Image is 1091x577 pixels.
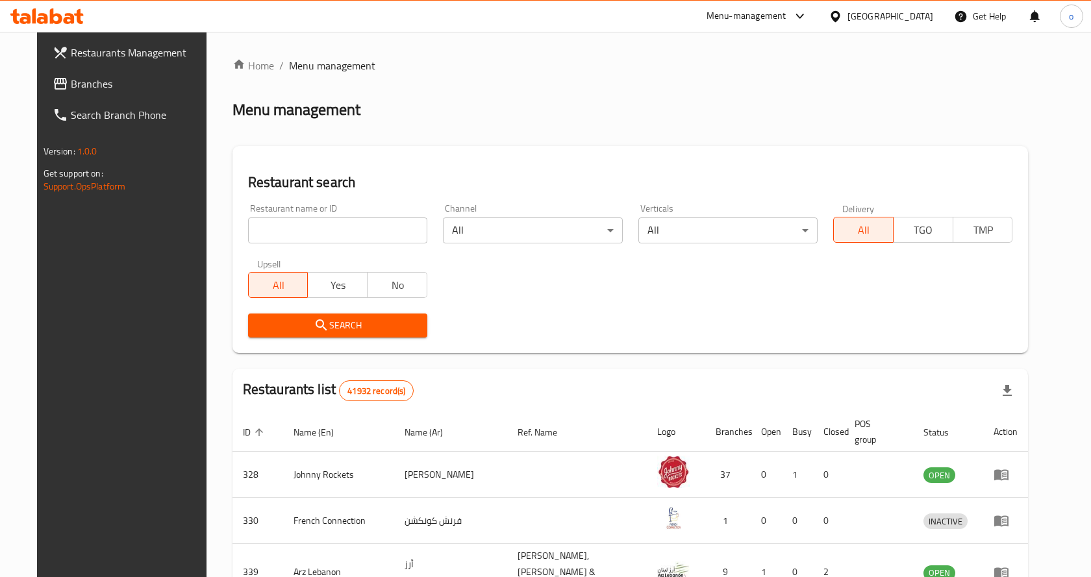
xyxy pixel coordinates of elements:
[992,375,1023,406] div: Export file
[638,217,818,243] div: All
[307,272,368,298] button: Yes
[899,221,948,239] span: TGO
[782,452,813,498] td: 1
[994,513,1018,528] div: Menu
[855,416,898,447] span: POS group
[839,221,888,239] span: All
[443,217,622,243] div: All
[243,380,414,401] h2: Restaurants list
[232,498,283,544] td: 330
[294,424,351,440] span: Name (En)
[71,76,209,92] span: Branches
[373,276,422,295] span: No
[813,412,844,452] th: Closed
[751,412,782,452] th: Open
[959,221,1008,239] span: TMP
[994,467,1018,482] div: Menu
[42,68,219,99] a: Branches
[813,498,844,544] td: 0
[782,412,813,452] th: Busy
[283,452,395,498] td: Johnny Rockets
[42,37,219,68] a: Restaurants Management
[705,452,751,498] td: 37
[893,217,953,243] button: TGO
[232,452,283,498] td: 328
[71,107,209,123] span: Search Branch Phone
[847,9,933,23] div: [GEOGRAPHIC_DATA]
[367,272,427,298] button: No
[232,58,274,73] a: Home
[283,498,395,544] td: French Connection
[313,276,362,295] span: Yes
[71,45,209,60] span: Restaurants Management
[394,498,507,544] td: فرنش كونكشن
[243,424,268,440] span: ID
[232,58,1029,73] nav: breadcrumb
[279,58,284,73] li: /
[44,143,75,160] span: Version:
[257,259,281,268] label: Upsell
[813,452,844,498] td: 0
[340,385,413,397] span: 41932 record(s)
[289,58,375,73] span: Menu management
[518,424,574,440] span: Ref. Name
[751,452,782,498] td: 0
[77,143,97,160] span: 1.0.0
[339,380,414,401] div: Total records count
[657,456,690,488] img: Johnny Rockets
[44,178,126,195] a: Support.OpsPlatform
[657,502,690,534] img: French Connection
[842,204,875,213] label: Delivery
[751,498,782,544] td: 0
[248,217,427,243] input: Search for restaurant name or ID..
[248,272,308,298] button: All
[248,173,1013,192] h2: Restaurant search
[782,498,813,544] td: 0
[1069,9,1073,23] span: o
[923,424,966,440] span: Status
[953,217,1013,243] button: TMP
[394,452,507,498] td: [PERSON_NAME]
[923,514,968,529] span: INACTIVE
[983,412,1028,452] th: Action
[44,165,103,182] span: Get support on:
[248,313,427,338] button: Search
[707,8,786,24] div: Menu-management
[833,217,894,243] button: All
[254,276,303,295] span: All
[647,412,705,452] th: Logo
[705,412,751,452] th: Branches
[923,468,955,483] span: OPEN
[405,424,460,440] span: Name (Ar)
[705,498,751,544] td: 1
[232,99,360,120] h2: Menu management
[258,317,417,334] span: Search
[42,99,219,130] a: Search Branch Phone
